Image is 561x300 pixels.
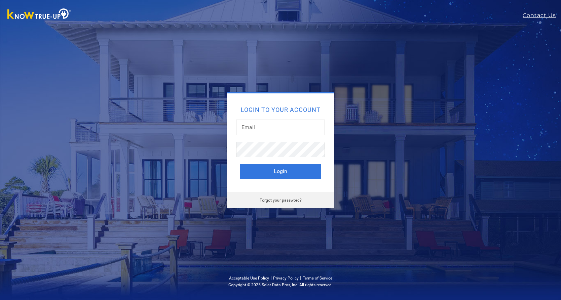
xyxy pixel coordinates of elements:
a: Acceptable Use Policy [229,276,269,281]
img: Know True-Up [4,7,75,22]
button: Login [240,164,321,179]
a: Forgot your password? [260,198,302,203]
span: | [270,274,272,281]
a: Contact Us [523,11,561,19]
a: Terms of Service [303,276,332,281]
input: Email [236,120,325,135]
a: Privacy Policy [273,276,299,281]
h2: Login to your account [240,107,321,113]
span: | [300,274,301,281]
